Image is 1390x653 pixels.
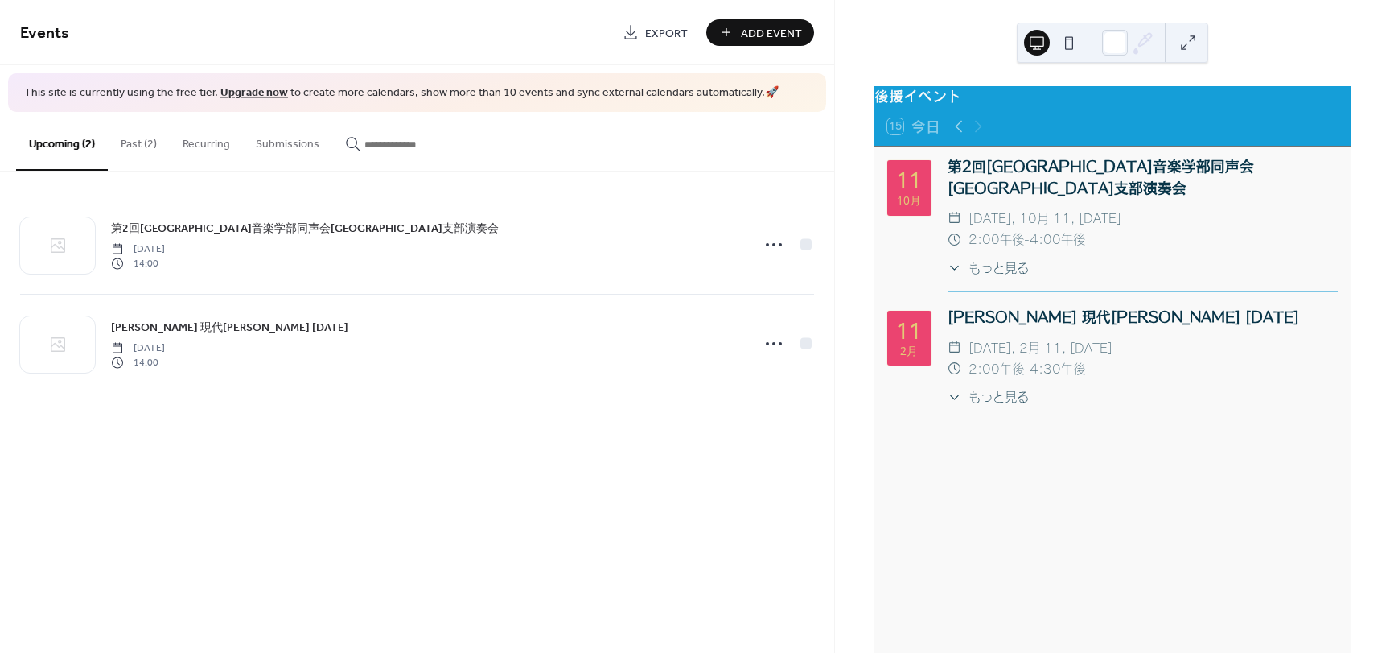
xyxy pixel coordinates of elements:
[948,208,962,229] div: ​
[111,220,499,237] span: 第2回[GEOGRAPHIC_DATA]音楽学部同声会[GEOGRAPHIC_DATA]支部演奏会
[900,345,918,357] div: 2月
[243,112,332,169] button: Submissions
[220,82,288,104] a: Upgrade now
[111,356,165,370] span: 14:00
[111,341,165,355] span: [DATE]
[111,219,499,238] a: 第2回[GEOGRAPHIC_DATA]音楽学部同声会[GEOGRAPHIC_DATA]支部演奏会
[968,208,1121,229] span: [DATE], 10月 11, [DATE]
[111,319,348,336] span: [PERSON_NAME] 現代[PERSON_NAME] [DATE]
[968,259,1029,278] span: もっと見る
[968,388,1029,407] span: もっと見る
[108,112,170,169] button: Past (2)
[948,388,962,407] div: ​
[706,19,814,46] button: Add Event
[968,337,1112,358] span: [DATE], 2月 11, [DATE]
[897,195,921,206] div: 10月
[111,257,165,271] span: 14:00
[741,25,802,42] span: Add Event
[896,169,922,192] div: 11
[645,25,688,42] span: Export
[968,358,1024,379] span: 2:00午後
[1024,358,1030,379] span: -
[1030,358,1085,379] span: 4:30午後
[948,229,962,250] div: ​
[948,259,1029,278] button: ​もっと見る
[948,388,1029,407] button: ​もっと見る
[111,318,348,337] a: [PERSON_NAME] 現代[PERSON_NAME] [DATE]
[1024,229,1030,250] span: -
[16,112,108,171] button: Upcoming (2)
[170,112,243,169] button: Recurring
[111,242,165,256] span: [DATE]
[611,19,700,46] a: Export
[1030,229,1085,250] span: 4:00午後
[948,358,962,379] div: ​
[24,85,779,101] span: This site is currently using the free tier. to create more calendars, show more than 10 events an...
[20,18,69,49] span: Events
[948,156,1338,199] div: 第2回[GEOGRAPHIC_DATA]音楽学部同声会[GEOGRAPHIC_DATA]支部演奏会
[948,259,962,278] div: ​
[968,229,1024,250] span: 2:00午後
[896,320,922,342] div: 11
[874,86,1351,107] div: 後援イベント
[948,307,1338,328] div: [PERSON_NAME] 現代[PERSON_NAME] [DATE]
[948,337,962,358] div: ​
